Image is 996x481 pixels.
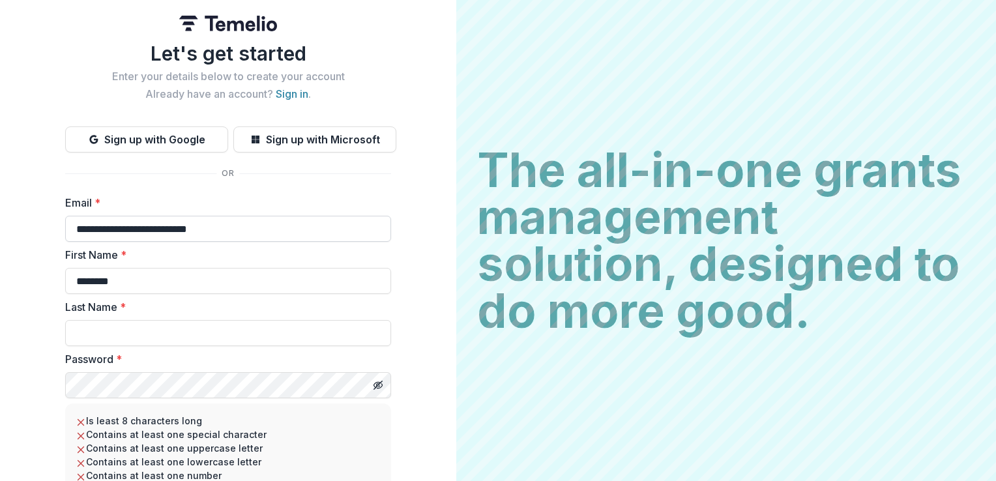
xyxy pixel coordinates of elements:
[65,351,383,367] label: Password
[65,299,383,315] label: Last Name
[179,16,277,31] img: Temelio
[65,42,391,65] h1: Let's get started
[276,87,308,100] a: Sign in
[65,88,391,100] h2: Already have an account? .
[368,375,388,396] button: Toggle password visibility
[233,126,396,153] button: Sign up with Microsoft
[65,70,391,83] h2: Enter your details below to create your account
[76,455,381,469] li: Contains at least one lowercase letter
[76,414,381,428] li: Is least 8 characters long
[65,247,383,263] label: First Name
[76,441,381,455] li: Contains at least one uppercase letter
[76,428,381,441] li: Contains at least one special character
[65,195,383,211] label: Email
[65,126,228,153] button: Sign up with Google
